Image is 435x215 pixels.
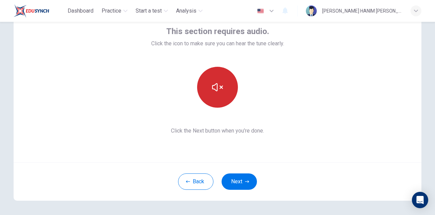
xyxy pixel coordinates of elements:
[68,7,93,15] span: Dashboard
[222,173,257,190] button: Next
[102,7,121,15] span: Practice
[133,5,171,17] button: Start a test
[99,5,130,17] button: Practice
[306,5,317,16] img: Profile picture
[151,127,284,135] span: Click the Next button when you’re done.
[14,4,49,18] img: EduSynch logo
[65,5,96,17] button: Dashboard
[173,5,205,17] button: Analysis
[322,7,402,15] div: [PERSON_NAME] HANIM [PERSON_NAME]
[136,7,162,15] span: Start a test
[166,26,269,37] span: This section requires audio.
[151,40,284,48] span: Click the icon to make sure you can hear the tune clearly.
[178,173,213,190] button: Back
[256,9,265,14] img: en
[412,192,428,208] div: Open Intercom Messenger
[176,7,196,15] span: Analysis
[14,4,65,18] a: EduSynch logo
